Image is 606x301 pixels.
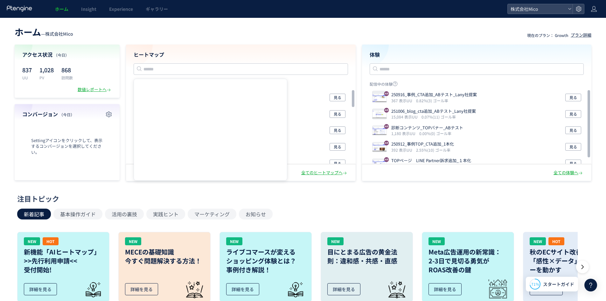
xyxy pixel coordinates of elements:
p: PV [39,75,54,80]
button: 見る [330,160,345,167]
span: Experience [109,6,133,12]
img: 8ba0889cf6345839ea3b0edeee8b43721758007932626.jpeg [373,110,387,119]
h3: 新機能「AIヒートマップ」 >>先行利用申請<< 受付開始! [24,247,103,274]
p: 868 [61,65,73,75]
span: ギャラリー [146,6,168,12]
button: 見る [330,143,345,151]
div: NEW [24,237,40,245]
div: 詳細を見る [428,283,462,295]
button: 見る [565,143,581,151]
span: 株式会社Mico [45,31,73,37]
i: 0.07%(11) ゴール率 [421,114,456,119]
button: お知らせ [239,209,273,219]
i: 15,084 表示UU [391,114,420,119]
p: 251006_blog_cta追加_ABテスト_Lany社提案 [391,108,476,114]
i: 392 表示UU [391,147,415,153]
h4: 体験 [370,51,584,58]
div: HOT [43,237,59,245]
span: 株式会社Mico [509,4,565,14]
button: マーケティング [188,209,236,219]
button: 見る [330,126,345,134]
p: 837 [22,65,32,75]
p: 配信中の体験 [370,81,584,89]
i: 3.26%(48) ゴール率 [419,164,454,169]
div: HOT [548,237,564,245]
span: 71% [531,281,539,287]
span: ホーム [15,25,41,38]
i: 1,471 表示UU [391,164,418,169]
button: 新着記事 [17,209,51,219]
span: 見る [569,126,577,134]
button: 実践ヒント [146,209,185,219]
div: プラン詳細 [571,32,591,38]
span: 見る [334,94,341,101]
button: 基本操作ガイド [53,209,102,219]
div: NEW [428,237,445,245]
span: ホーム [55,6,68,12]
div: NEW [226,237,242,245]
p: 250916_事例_CTA追加_ABテスト_Lany社提案 [391,92,477,98]
div: 注目トピック [17,194,586,204]
div: 詳細を見る [125,283,158,295]
span: 見る [334,160,341,167]
button: 見る [565,94,581,101]
i: 367 表示UU [391,98,415,103]
span: 見る [569,94,577,101]
img: 08d298291ba94985ce36325c049ddfa41758173658552.jpeg [373,126,387,135]
button: 見る [565,126,581,134]
button: 見る [565,110,581,118]
div: 詳細を見る [24,283,57,295]
button: 見る [565,160,581,167]
div: — [15,25,73,38]
h3: ライブコマースが変える ショッピング体験とは？ 事例付き解説！ [226,247,305,274]
p: 診断コンテンツ_TOPバナー_ABテスト [391,125,463,131]
i: 2.55%(10) ゴール率 [416,147,450,153]
div: 全ての体験へ [554,170,584,176]
span: 見る [334,143,341,151]
i: 0.00%(0) ゴール率 [419,131,451,136]
img: f4e10a25e19bd9a98d62ea3bdadd21911754469423435.jpeg [373,143,387,152]
p: UU [22,75,32,80]
div: 全てのヒートマップへ [301,170,348,176]
p: 1,028 [39,65,54,75]
button: 見る [330,94,345,101]
p: 現在のプラン： Growth [527,32,568,38]
div: 詳細を見る [226,283,259,295]
div: 数値レポートへ [78,87,112,93]
h4: アクセス状況 [22,51,112,58]
p: 訪問数 [61,75,73,80]
span: 見る [334,126,341,134]
span: Insight [81,6,96,12]
img: 98ed386a930b94edf75e6693b5d7a0571759745343853.jpeg [373,94,387,103]
h3: Meta広告運用の新常識： 2-3日で見切る勇気が ROAS改善の鍵 [428,247,507,274]
h4: コンバージョン [22,111,112,118]
span: Settingアイコンをクリックして、表示するコンバージョンを選択してください。 [22,138,112,155]
div: NEW [327,237,344,245]
span: 見る [569,143,577,151]
span: 見る [569,160,577,167]
p: TOPページ LINE Partner訴求追加_１本化 [391,158,471,164]
span: 見る [569,110,577,118]
div: NEW [125,237,141,245]
div: NEW [530,237,546,245]
span: （今日） [54,52,69,58]
button: 活用の裏技 [105,209,144,219]
img: 08d298291ba94985ce36325c049ddfa41756089469177.jpeg [373,160,387,168]
span: スタートガイド [543,281,574,288]
button: 見る [330,110,345,118]
h3: 目にとまる広告の黄金法則：違和感・共感・直感 [327,247,406,265]
i: 1,180 表示UU [391,131,418,136]
h3: MECEの基礎知識 今すぐ問題解決する方法！ [125,247,204,265]
span: 見る [334,110,341,118]
div: 詳細を見る [327,283,360,295]
i: 0.82%(3) ゴール率 [416,98,448,103]
h4: ヒートマップ [134,51,348,58]
p: 250912_事例TOP_CTA追加_1本化 [391,141,454,147]
span: （今日） [59,112,74,117]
